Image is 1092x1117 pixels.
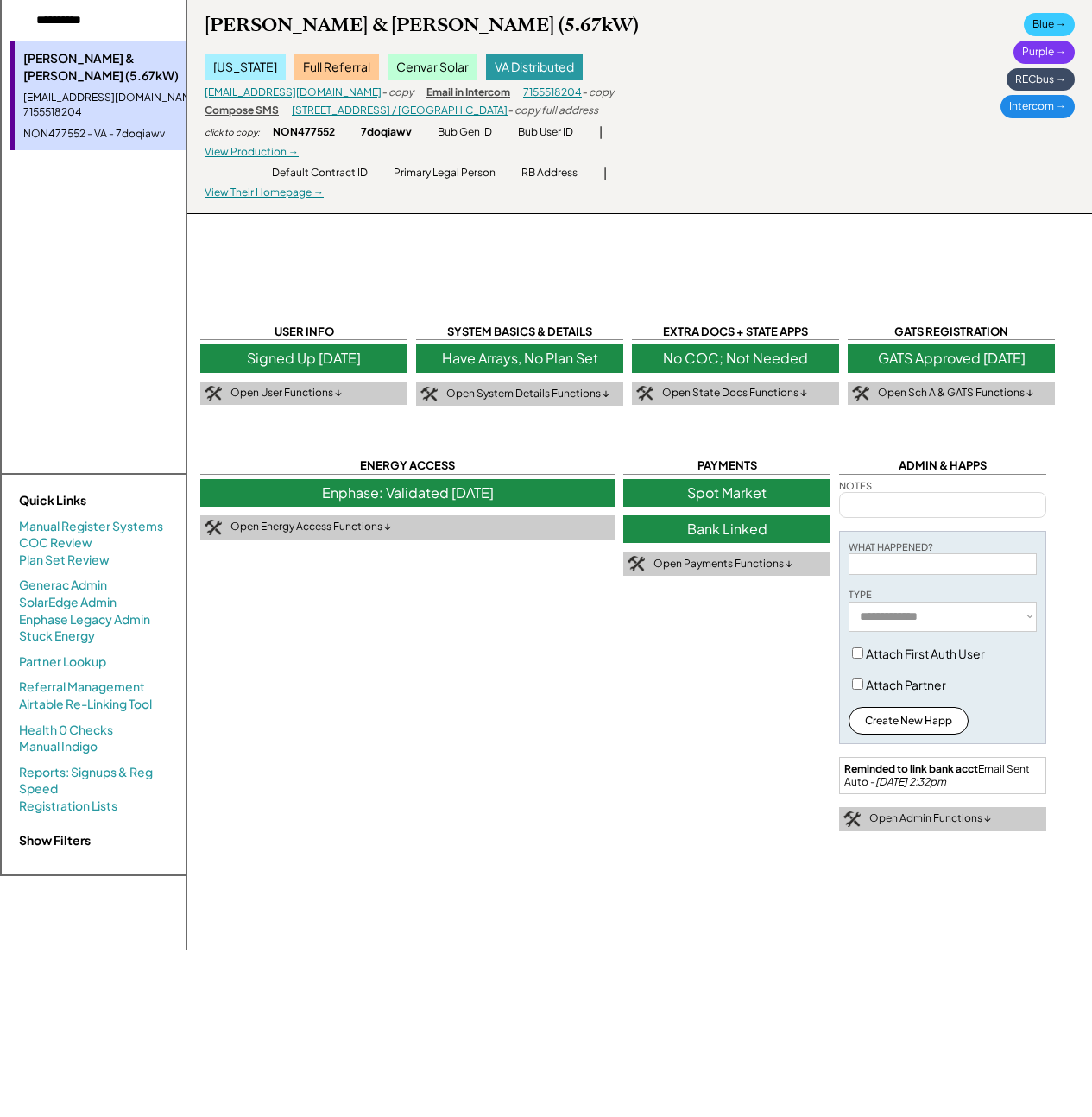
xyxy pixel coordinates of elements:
img: tool-icon.png [843,811,861,827]
a: [STREET_ADDRESS] / [GEOGRAPHIC_DATA] [292,104,508,117]
div: - copy [382,85,413,100]
div: Email in Intercom [426,85,510,100]
img: tool-icon.png [852,386,869,401]
div: Have Arrays, No Plan Set [416,344,623,372]
strong: Reminded to link bank acct [844,762,978,775]
label: Attach First Auth User [866,646,985,661]
div: SYSTEM BASICS & DETAILS [416,324,623,340]
div: Spot Market [623,479,830,507]
div: No COC; Not Needed [632,344,839,372]
div: GATS REGISTRATION [848,324,1055,340]
div: Purple → [1013,41,1075,64]
div: Intercom → [1000,95,1075,118]
div: Enphase: Validated [DATE] [200,479,615,507]
div: NOTES [839,479,872,492]
div: Bub Gen ID [438,125,492,140]
div: Open Admin Functions ↓ [869,811,991,826]
div: | [603,165,607,182]
div: RB Address [521,166,578,180]
div: EXTRA DOCS + STATE APPS [632,324,839,340]
div: Signed Up [DATE] [200,344,407,372]
div: Open Payments Functions ↓ [653,557,792,571]
a: [EMAIL_ADDRESS][DOMAIN_NAME] [205,85,382,98]
div: - copy full address [508,104,598,118]
div: Quick Links [19,492,192,509]
label: Attach Partner [866,677,946,692]
div: GATS Approved [DATE] [848,344,1055,372]
a: Generac Admin [19,577,107,594]
div: USER INFO [200,324,407,340]
strong: Show Filters [19,832,91,848]
div: ADMIN & HAPPS [839,458,1046,474]
div: Primary Legal Person [394,166,496,180]
a: SolarEdge Admin [19,594,117,611]
div: Compose SMS [205,104,279,118]
em: [DATE] 2:32pm [875,775,946,788]
div: click to copy: [205,126,260,138]
img: tool-icon.png [205,520,222,535]
div: Bank Linked [623,515,830,543]
div: Email Sent Auto - [844,762,1041,789]
img: tool-icon.png [205,386,222,401]
a: Airtable Re-Linking Tool [19,696,152,713]
div: Blue → [1024,13,1075,36]
div: Default Contract ID [272,166,368,180]
div: Open System Details Functions ↓ [446,387,609,401]
div: VA Distributed [486,54,583,80]
div: Full Referral [294,54,379,80]
div: RECbus → [1007,68,1075,92]
img: tool-icon.png [636,386,653,401]
div: - copy [582,85,614,100]
div: View Production → [205,145,299,160]
div: NON477552 [273,125,335,140]
div: NON477552 - VA - 7doqiawv [23,127,235,142]
div: 7doqiawv [361,125,412,140]
div: TYPE [849,588,872,601]
button: Create New Happ [849,707,969,735]
a: 7155518204 [523,85,582,98]
div: ENERGY ACCESS [200,458,615,474]
div: Cenvar Solar [388,54,477,80]
a: Registration Lists [19,798,117,815]
div: | [599,123,603,141]
div: View Their Homepage → [205,186,324,200]
div: Open State Docs Functions ↓ [662,386,807,401]
div: PAYMENTS [623,458,830,474]
div: Bub User ID [518,125,573,140]
div: [PERSON_NAME] & [PERSON_NAME] (5.67kW) [205,13,639,37]
a: Plan Set Review [19,552,110,569]
div: WHAT HAPPENED? [849,540,933,553]
img: tool-icon.png [628,556,645,571]
a: Referral Management [19,678,145,696]
div: Open Energy Access Functions ↓ [230,520,391,534]
div: Open Sch A & GATS Functions ↓ [878,386,1033,401]
div: [PERSON_NAME] & [PERSON_NAME] (5.67kW) [23,50,235,84]
a: Manual Indigo [19,738,98,755]
a: Reports: Signups & Reg Speed [19,764,168,798]
a: Stuck Energy [19,628,95,645]
img: tool-icon.png [420,387,438,402]
div: [US_STATE] [205,54,286,80]
a: Manual Register Systems [19,518,163,535]
a: COC Review [19,534,92,552]
a: Health 0 Checks [19,722,113,739]
a: Enphase Legacy Admin [19,611,150,628]
div: [EMAIL_ADDRESS][DOMAIN_NAME] - 7155518204 [23,91,235,120]
a: Partner Lookup [19,653,106,671]
div: Open User Functions ↓ [230,386,342,401]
